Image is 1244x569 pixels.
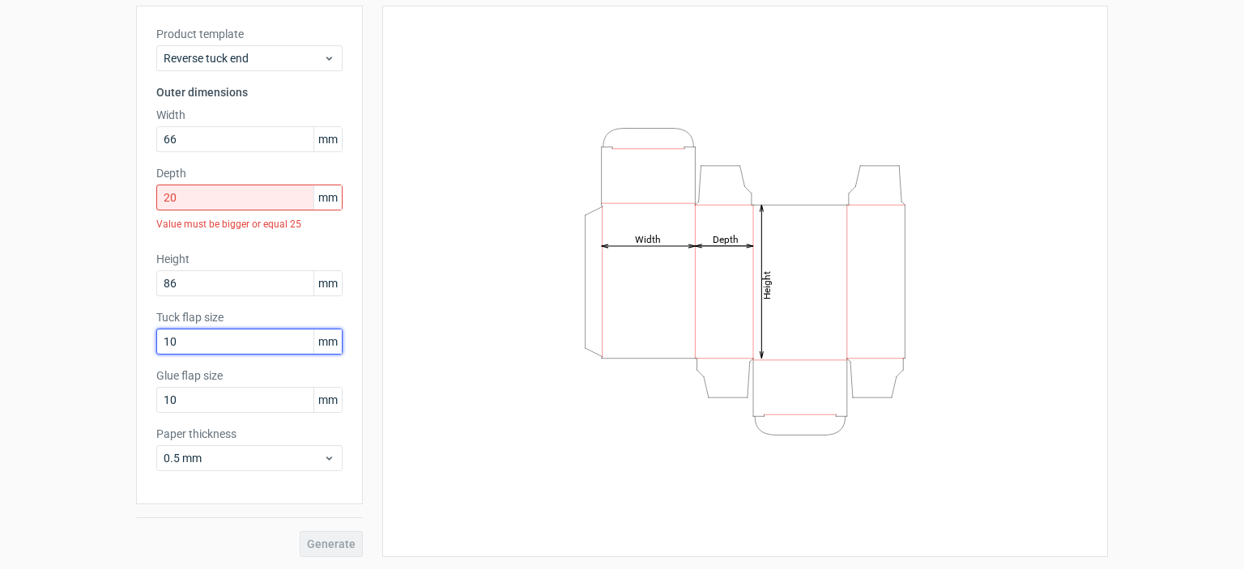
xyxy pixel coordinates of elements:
[156,84,343,100] h3: Outer dimensions
[156,426,343,442] label: Paper thickness
[635,233,661,244] tspan: Width
[156,210,343,238] div: Value must be bigger or equal 25
[156,367,343,384] label: Glue flap size
[156,107,343,123] label: Width
[713,233,739,244] tspan: Depth
[156,26,343,42] label: Product template
[313,271,342,295] span: mm
[164,50,323,66] span: Reverse tuck end
[761,270,773,299] tspan: Height
[164,450,323,466] span: 0.5 mm
[313,185,342,210] span: mm
[313,388,342,412] span: mm
[156,165,343,181] label: Depth
[313,329,342,354] span: mm
[313,127,342,151] span: mm
[156,309,343,325] label: Tuck flap size
[156,251,343,267] label: Height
